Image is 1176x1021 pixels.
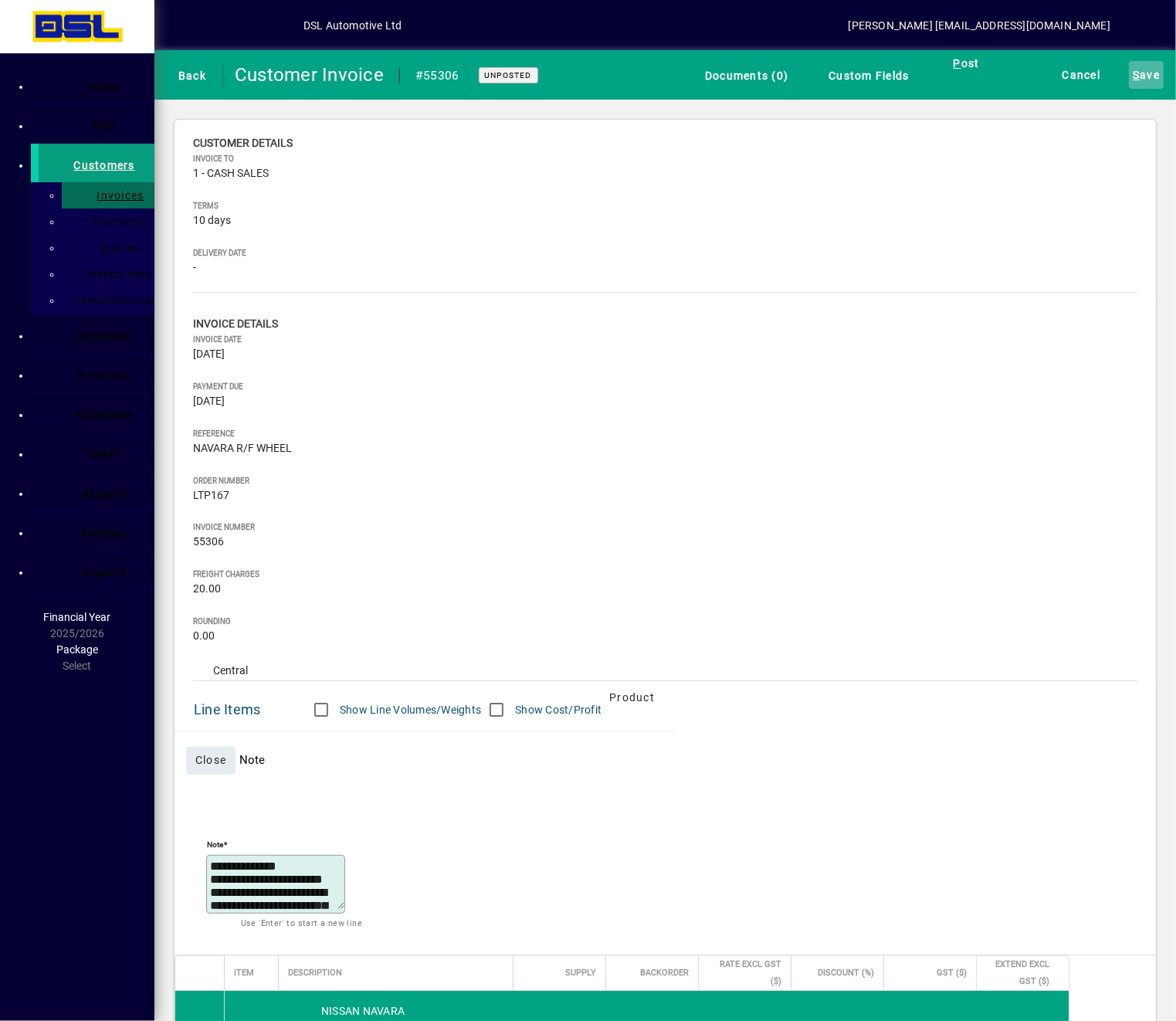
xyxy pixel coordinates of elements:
[938,49,988,76] button: Post
[193,583,221,595] span: 20.00
[602,683,663,711] button: Product
[205,12,254,39] button: Add
[79,369,130,382] span: Products
[235,63,384,87] div: Customer Invoice
[91,242,141,254] span: Quotes
[39,65,154,103] a: Home
[154,61,223,89] app-page-header-button: Back
[193,249,1137,257] span: Delivery Date
[69,287,154,314] a: Communications
[81,527,128,539] span: Settings
[193,382,1137,391] span: Payment due
[1126,3,1157,53] a: Knowledge Base
[337,702,481,717] label: Show Line Volumes/Weights
[193,348,225,361] span: [DATE]
[63,294,168,307] span: Communications
[39,472,154,510] a: Reports
[241,914,362,931] mat-hint: Use 'Enter' to start a new line
[73,159,134,171] span: Customers
[193,617,1137,626] span: Rounding
[175,731,1156,821] div: Note
[193,490,229,502] span: LTP167
[193,395,225,408] span: [DATE]
[1129,61,1164,89] button: Save
[93,120,117,132] span: POS
[193,477,1137,485] span: Order number
[193,523,1137,531] span: Invoice number
[193,335,1137,344] span: Invoice date
[849,13,1110,38] div: [PERSON_NAME] [EMAIL_ADDRESS][DOMAIN_NAME]
[82,566,127,578] span: Support
[946,50,980,76] span: ost
[193,262,196,274] span: -
[193,215,231,227] span: 10 days
[234,965,254,982] span: Item
[90,448,118,460] span: Staff
[512,702,602,717] label: Show Cost/Profit
[1059,61,1105,89] button: Cancel
[1133,63,1160,87] span: ave
[39,511,154,550] a: Settings
[817,61,913,89] button: Custom Fields
[821,63,909,88] span: Custom Fields
[56,643,98,656] span: Package
[207,840,224,849] mat-label: Note
[954,57,961,70] span: P
[288,965,342,982] span: Description
[31,144,154,182] a: Customers
[69,182,154,209] a: Invoices
[69,261,154,287] a: Backorders
[82,487,127,500] span: Reports
[201,661,1130,680] span: Central
[182,775,219,812] button: Delete
[39,393,154,432] a: Financials
[708,956,781,990] span: Rate excl GST ($)
[193,443,292,455] span: NAVARA R/F WHEEL
[182,753,239,767] app-page-header-button: Close
[609,685,655,710] span: Product
[818,965,874,982] span: Discount (%)
[254,12,303,39] button: Profile
[69,235,154,261] a: Quotes
[1133,69,1140,81] span: S
[79,268,153,280] span: Backorders
[39,551,154,589] a: Support
[937,965,967,982] span: GST ($)
[415,63,459,88] div: #55306
[75,409,134,421] span: Financials
[697,63,788,88] span: Documents (0)
[640,965,689,982] span: Backorder
[78,330,130,342] span: Suppliers
[195,752,226,768] span: Close
[182,801,219,815] app-page-header-button: Delete
[303,13,402,38] div: DSL Automotive Ltd
[193,536,224,548] span: 55306
[83,215,149,228] span: Payments
[213,663,248,679] span: Central
[39,432,154,471] a: Staff
[39,104,154,143] a: POS
[565,965,596,982] span: Supply
[44,611,111,623] span: Financial Year
[193,168,269,180] span: 1 - CASH SALES
[485,70,532,80] span: Unposted
[1062,63,1101,87] span: Cancel
[39,314,154,353] a: Suppliers
[69,209,154,235] a: Payments
[693,61,792,89] button: Documents (0)
[986,956,1049,990] span: Extend excl GST ($)
[193,202,1137,210] span: Terms
[193,570,1137,578] span: Freight Charges
[39,354,154,392] a: Products
[194,697,261,722] div: Line Items
[193,630,215,643] span: 0.00
[193,154,1137,163] span: Invoice to
[88,189,144,202] span: Invoices
[186,747,236,775] button: Close
[171,63,206,88] span: Back
[88,80,120,93] span: Home
[167,61,210,89] button: Back
[193,429,1137,438] span: Reference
